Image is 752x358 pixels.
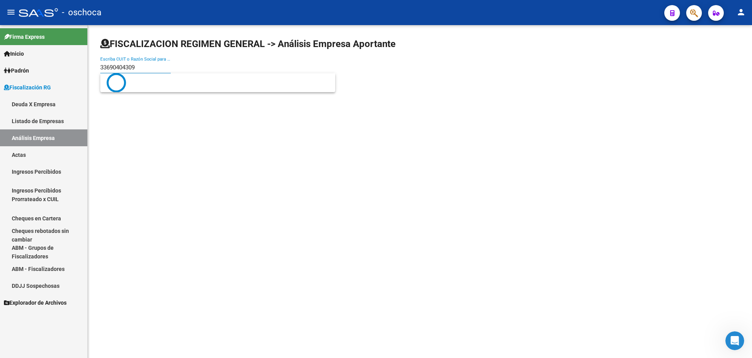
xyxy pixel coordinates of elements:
iframe: Intercom live chat [725,331,744,350]
span: Firma Express [4,33,45,41]
mat-icon: menu [6,7,16,17]
span: Padrón [4,66,29,75]
span: Explorador de Archivos [4,298,67,307]
span: - oschoca [62,4,101,21]
mat-icon: person [736,7,746,17]
h1: FISCALIZACION REGIMEN GENERAL -> Análisis Empresa Aportante [100,38,396,50]
span: Inicio [4,49,24,58]
span: Fiscalización RG [4,83,51,92]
